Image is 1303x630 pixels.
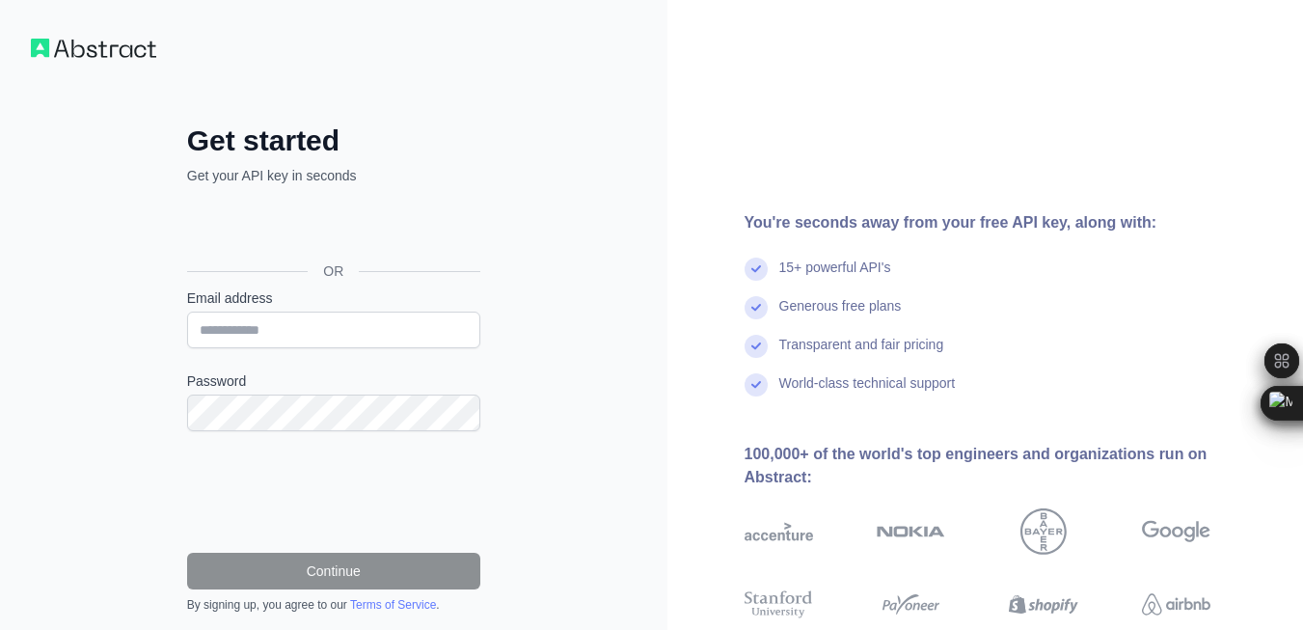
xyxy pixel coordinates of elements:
img: airbnb [1142,588,1210,622]
img: check mark [745,258,768,281]
img: check mark [745,373,768,397]
img: check mark [745,296,768,319]
img: check mark [745,335,768,358]
img: bayer [1020,508,1067,555]
label: Email address [187,288,480,308]
img: Workflow [31,39,156,58]
div: By signing up, you agree to our . [187,597,480,613]
p: Get your API key in seconds [187,166,480,185]
span: OR [308,261,359,281]
h2: Get started [187,123,480,158]
iframe: Sign in with Google Button [177,206,486,249]
label: Password [187,371,480,391]
div: 100,000+ of the world's top engineers and organizations run on Abstract: [745,443,1273,489]
div: Generous free plans [779,296,902,335]
div: World-class technical support [779,373,956,412]
a: Terms of Service [350,598,436,612]
img: payoneer [877,588,945,622]
iframe: reCAPTCHA [187,454,480,530]
img: shopify [1009,588,1077,622]
img: nokia [877,508,945,555]
img: google [1142,508,1210,555]
div: 15+ powerful API's [779,258,891,296]
div: You're seconds away from your free API key, along with: [745,211,1273,234]
img: stanford university [745,588,813,622]
div: Transparent and fair pricing [779,335,944,373]
img: accenture [745,508,813,555]
button: Continue [187,553,480,589]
